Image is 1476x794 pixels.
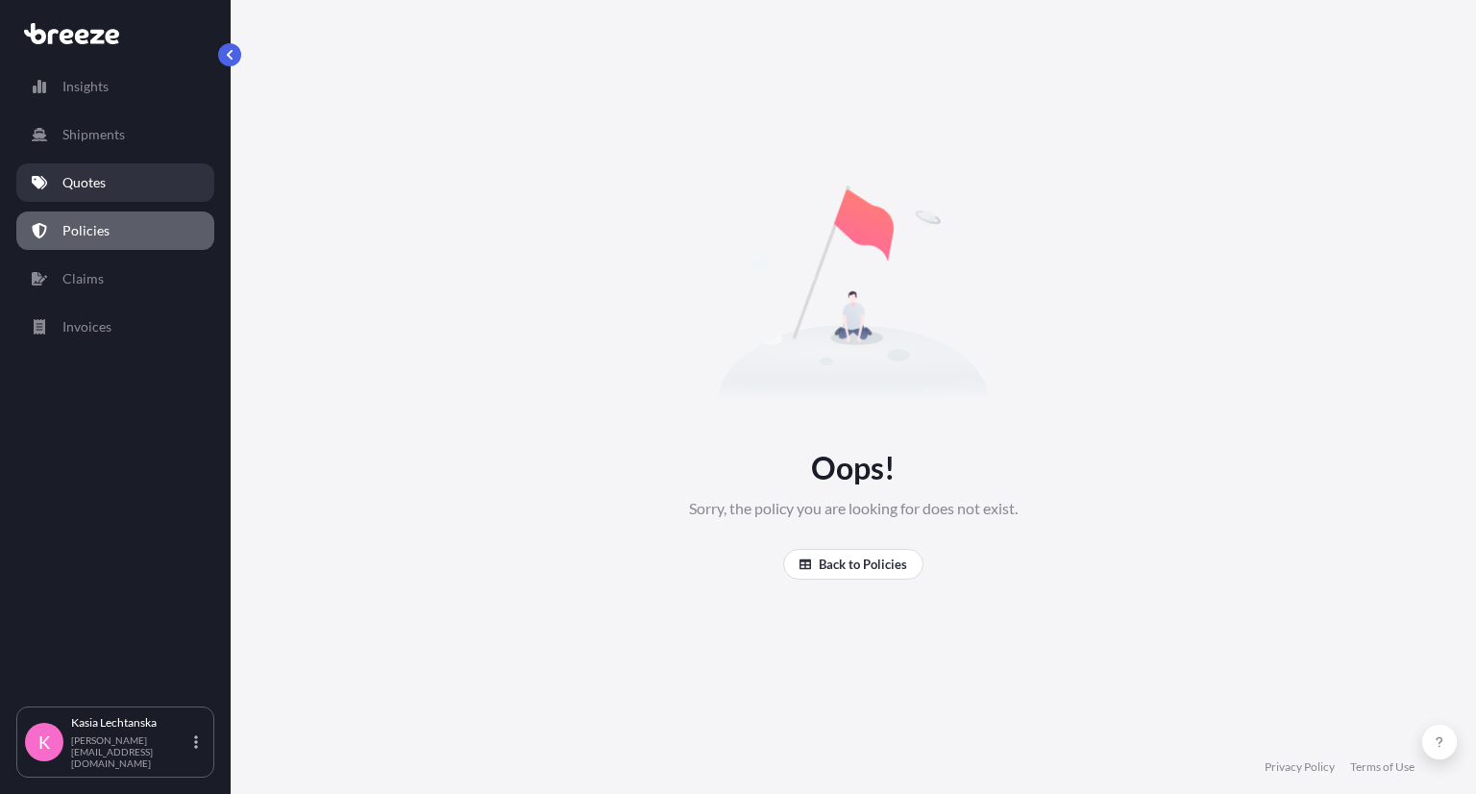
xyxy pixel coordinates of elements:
a: Invoices [16,308,214,346]
a: Insights [16,67,214,106]
p: [PERSON_NAME][EMAIL_ADDRESS][DOMAIN_NAME] [71,734,190,769]
a: Policies [16,211,214,250]
a: Terms of Use [1350,759,1414,775]
span: K [38,732,50,752]
p: Back to Policies [819,555,907,574]
a: Shipments [16,115,214,154]
p: Kasia Lechtanska [71,715,190,731]
p: Sorry, the policy you are looking for does not exist. [689,499,1018,518]
button: Back to Policies [783,549,923,580]
p: Quotes [62,173,106,192]
p: Policies [62,221,110,240]
a: Quotes [16,163,214,202]
p: Claims [62,269,104,288]
a: Claims [16,260,214,298]
p: Shipments [62,125,125,144]
p: Oops! [689,445,1018,491]
p: Invoices [62,317,111,336]
a: Privacy Policy [1265,759,1335,775]
p: Insights [62,77,109,96]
